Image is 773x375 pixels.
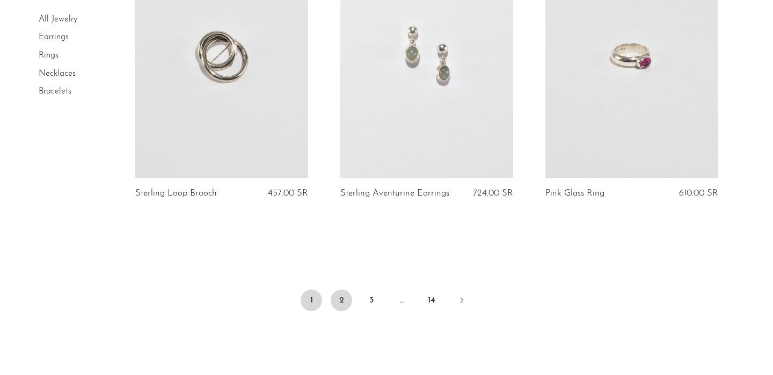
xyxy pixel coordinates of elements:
[331,290,352,311] a: 2
[421,290,442,311] a: 14
[135,189,217,198] a: Sterling Loop Brooch
[545,189,604,198] a: Pink Glass Ring
[361,290,382,311] a: 3
[473,189,513,198] span: 724.00 SR
[301,290,322,311] span: 1
[391,290,412,311] span: …
[39,51,59,60] a: Rings
[39,15,77,24] a: All Jewelry
[451,290,472,313] a: Next
[340,189,449,198] a: Sterling Aventurine Earrings
[39,87,71,96] a: Bracelets
[268,189,308,198] span: 457.00 SR
[39,33,69,42] a: Earrings
[679,189,718,198] span: 610.00 SR
[39,69,76,78] a: Necklaces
